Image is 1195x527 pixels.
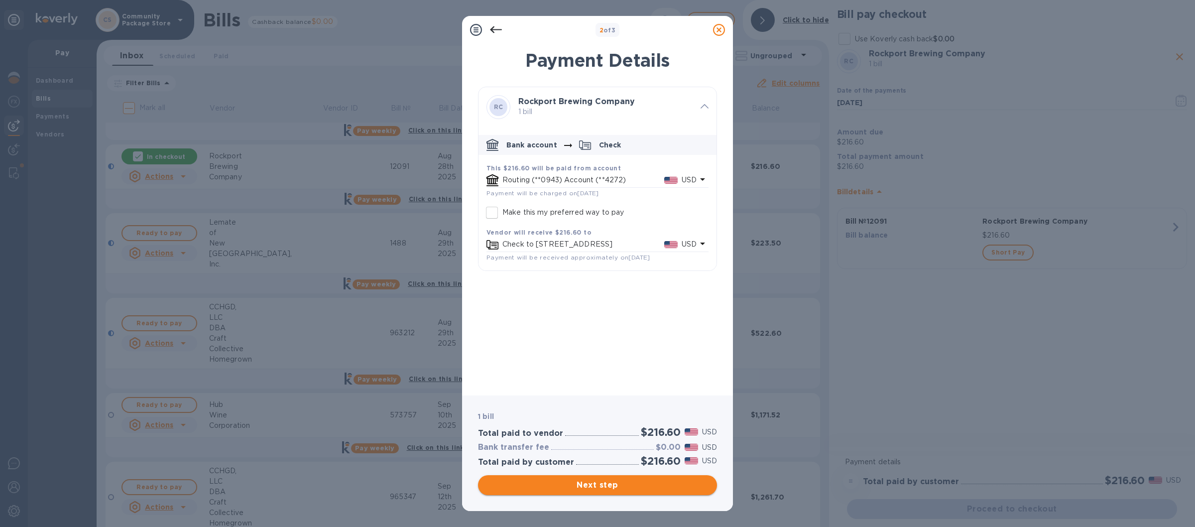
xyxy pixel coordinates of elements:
b: RC [494,103,503,111]
h3: $0.00 [656,443,681,452]
p: 1 bill [518,107,693,117]
span: Next step [486,479,709,491]
button: Next step [478,475,717,495]
p: USD [702,456,717,466]
p: USD [682,175,697,185]
b: 1 bill [478,412,494,420]
img: USD [685,444,698,451]
span: Payment will be received approximately on [DATE] [486,254,650,261]
img: USD [664,241,678,248]
h3: Bank transfer fee [478,443,549,452]
span: Payment will be charged on [DATE] [486,189,599,197]
p: USD [682,239,697,250]
div: default-method [478,131,717,270]
h2: $216.60 [641,426,681,438]
p: Make this my preferred way to pay [502,207,624,218]
p: Routing (**0943) Account (**4272) [502,175,664,185]
p: USD [702,427,717,437]
p: Check [599,140,621,150]
h1: Payment Details [478,50,717,71]
b: This $216.60 will be paid from account [486,164,621,172]
p: Check to [STREET_ADDRESS] [502,239,664,250]
img: USD [664,177,678,184]
p: USD [702,442,717,453]
img: USD [685,457,698,464]
h3: Total paid to vendor [478,429,563,438]
span: 2 [599,26,603,34]
h2: $216.60 [641,455,681,467]
div: RCRockport Brewing Company 1 bill [478,87,717,127]
b: of 3 [599,26,616,34]
img: USD [685,428,698,435]
b: Rockport Brewing Company [518,97,635,106]
b: Vendor will receive $216.60 to [486,229,592,236]
p: Bank account [506,140,557,150]
h3: Total paid by customer [478,458,574,467]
